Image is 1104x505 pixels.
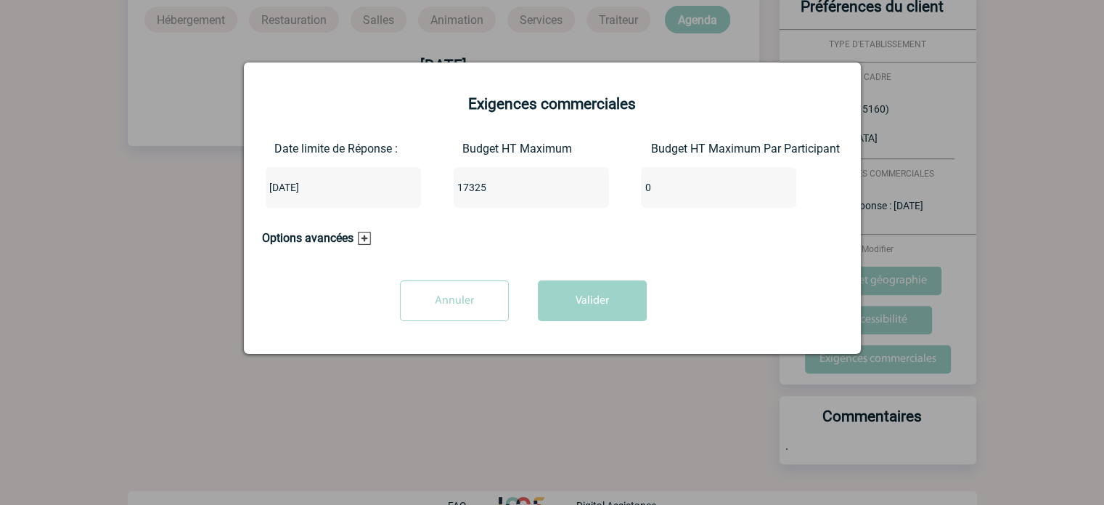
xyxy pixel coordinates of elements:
[262,95,843,113] h2: Exigences commerciales
[650,142,688,155] label: Budget HT Maximum Par Participant
[400,280,509,321] input: Annuler
[274,142,308,155] label: Date limite de Réponse :
[262,231,371,245] h3: Options avancées
[538,280,647,321] button: Valider
[462,142,496,155] label: Budget HT Maximum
